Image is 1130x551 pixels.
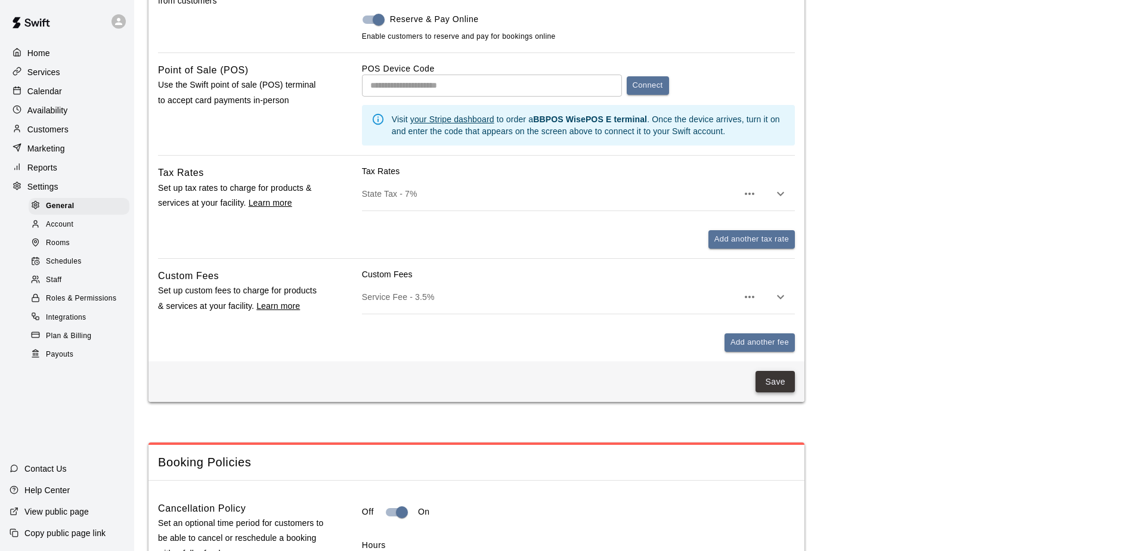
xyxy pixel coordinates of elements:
a: Home [10,44,125,62]
a: General [29,197,134,215]
p: Contact Us [24,463,67,475]
h6: Cancellation Policy [158,501,246,516]
span: Booking Policies [158,454,795,470]
div: Roles & Permissions [29,290,129,307]
div: Schedules [29,253,129,270]
div: Service Fee - 3.5% [362,280,795,314]
span: Reserve & Pay Online [390,13,479,26]
p: Services [27,66,60,78]
button: Save [756,371,795,393]
div: Account [29,216,129,233]
a: Marketing [10,140,125,157]
div: Visit to order a . Once the device arrives, turn it on and enter the code that appears on the scr... [392,109,785,142]
span: Schedules [46,256,82,268]
p: Set up custom fees to charge for products & services at your facility. [158,283,324,313]
span: Staff [46,274,61,286]
a: Learn more [249,198,292,208]
b: BBPOS WisePOS E terminal [533,114,647,124]
span: Payouts [46,349,73,361]
a: Settings [10,178,125,196]
div: Rooms [29,235,129,252]
p: Customers [27,123,69,135]
a: Learn more [256,301,300,311]
p: Use the Swift point of sale (POS) terminal to accept card payments in-person [158,78,324,107]
a: Integrations [29,308,134,327]
a: Roles & Permissions [29,290,134,308]
span: General [46,200,75,212]
p: View public page [24,506,89,518]
p: State Tax - 7% [362,188,738,200]
label: Hours [362,539,445,551]
label: POS Device Code [362,64,435,73]
p: Set up tax rates to charge for products & services at your facility. [158,181,324,211]
a: Payouts [29,345,134,364]
a: Services [10,63,125,81]
h6: Custom Fees [158,268,219,284]
a: Rooms [29,234,134,253]
p: Reports [27,162,57,174]
p: On [418,506,430,518]
p: Help Center [24,484,70,496]
span: Plan & Billing [46,330,91,342]
button: Add another fee [725,333,795,352]
span: Rooms [46,237,70,249]
a: Plan & Billing [29,327,134,345]
span: Roles & Permissions [46,293,116,305]
span: Enable customers to reserve and pay for bookings online [362,32,556,41]
a: Reports [10,159,125,177]
p: Calendar [27,85,62,97]
p: Marketing [27,143,65,154]
p: Availability [27,104,68,116]
p: Service Fee - 3.5% [362,291,738,303]
span: Account [46,219,73,231]
p: Custom Fees [362,268,795,280]
a: Schedules [29,253,134,271]
p: Home [27,47,50,59]
h6: Point of Sale (POS) [158,63,249,78]
span: Integrations [46,312,86,324]
div: Plan & Billing [29,328,129,345]
div: Payouts [29,346,129,363]
a: Staff [29,271,134,290]
h6: Tax Rates [158,165,204,181]
a: Customers [10,120,125,138]
a: Account [29,215,134,234]
button: Connect [627,76,669,95]
div: Integrations [29,309,129,326]
p: Tax Rates [362,165,795,177]
div: General [29,198,129,215]
div: Staff [29,272,129,289]
a: Availability [10,101,125,119]
p: Settings [27,181,58,193]
a: Calendar [10,82,125,100]
p: Off [362,506,374,518]
button: Add another tax rate [708,230,795,249]
p: Copy public page link [24,527,106,539]
a: your Stripe dashboard [410,114,494,124]
div: State Tax - 7% [362,177,795,211]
